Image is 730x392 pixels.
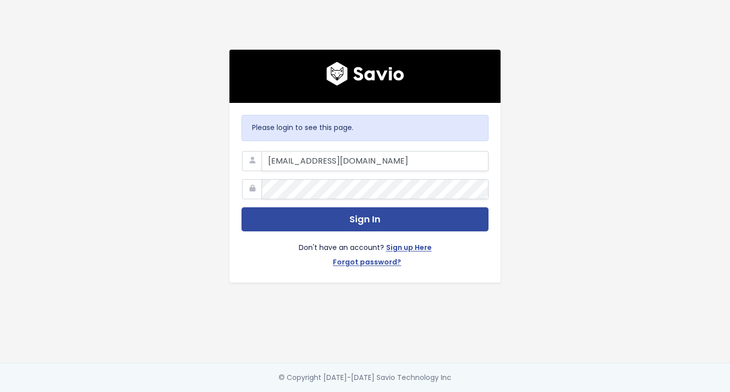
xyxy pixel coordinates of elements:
[333,256,401,271] a: Forgot password?
[326,62,404,86] img: logo600x187.a314fd40982d.png
[262,151,489,171] input: Your Work Email Address
[279,371,451,384] div: © Copyright [DATE]-[DATE] Savio Technology Inc
[252,121,478,134] p: Please login to see this page.
[386,241,432,256] a: Sign up Here
[241,207,489,232] button: Sign In
[241,231,489,271] div: Don't have an account?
